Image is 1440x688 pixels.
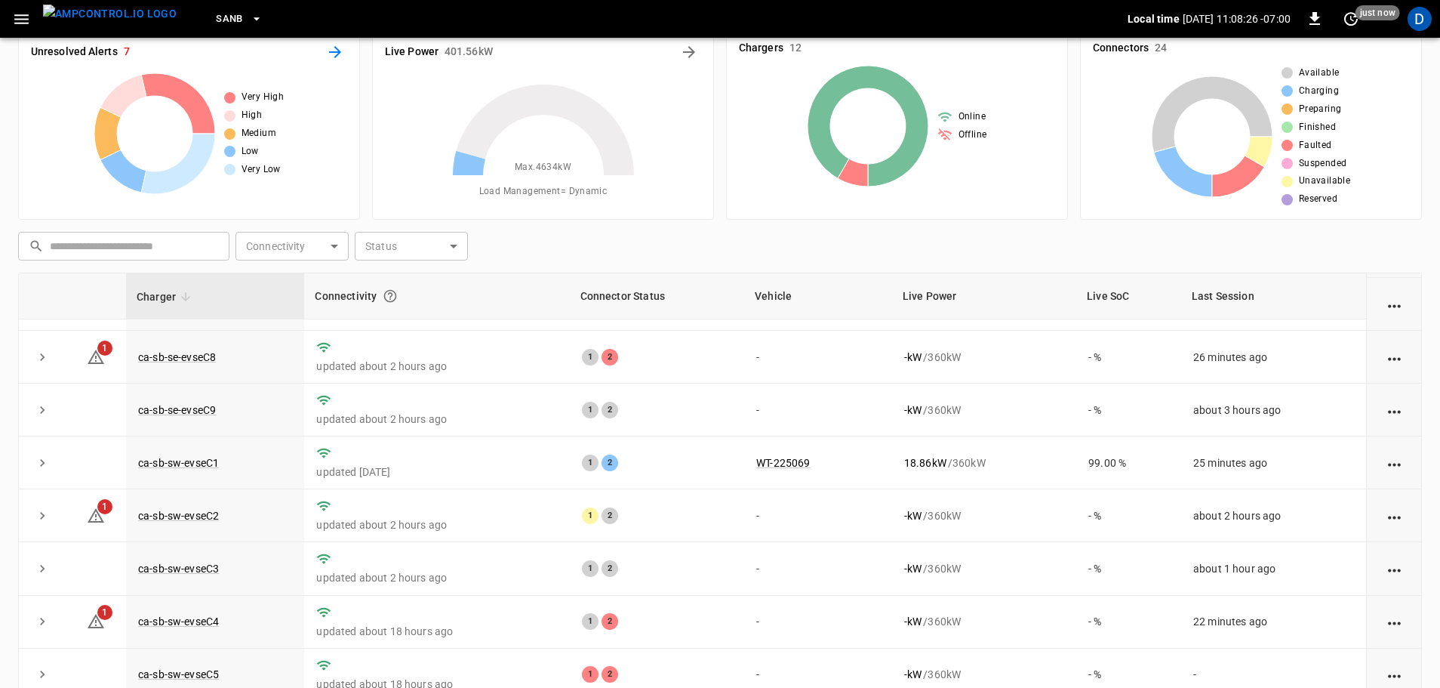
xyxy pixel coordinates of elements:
h6: Unresolved Alerts [31,44,118,60]
div: Connectivity [315,282,558,310]
span: 1 [97,341,112,356]
span: High [242,108,263,123]
div: action cell options [1385,561,1404,576]
td: 99.00 % [1076,437,1181,489]
a: 1 [87,350,105,363]
span: Very Low [242,162,281,177]
a: ca-sb-se-evseC9 [138,404,216,416]
a: ca-sb-sw-evseC5 [138,668,219,680]
button: expand row [31,610,54,633]
span: 1 [97,605,112,620]
th: Last Session [1181,273,1366,319]
span: Finished [1299,120,1336,135]
p: updated about 2 hours ago [316,570,557,585]
td: about 3 hours ago [1181,384,1366,437]
span: Charger [137,288,195,306]
button: set refresh interval [1339,7,1363,31]
div: 2 [602,666,618,683]
div: action cell options [1385,455,1404,470]
h6: 401.56 kW [445,44,493,60]
th: Connector Status [570,273,745,319]
h6: 12 [789,40,802,57]
p: updated about 2 hours ago [316,412,557,427]
span: Suspended [1299,156,1347,171]
p: updated about 18 hours ago [316,624,557,639]
span: Offline [958,128,987,143]
div: 1 [582,349,598,366]
h6: Live Power [385,44,438,60]
button: SanB [210,5,269,34]
div: 2 [602,349,618,366]
span: Load Management = Dynamic [479,184,608,199]
span: SanB [216,11,243,28]
div: 2 [602,402,618,418]
div: 2 [602,455,618,471]
td: - [744,331,892,384]
a: ca-sb-sw-evseC4 [138,615,219,628]
div: action cell options [1385,403,1404,418]
span: Very High [242,90,285,105]
button: Energy Overview [677,40,701,64]
td: - % [1076,596,1181,649]
td: - % [1076,331,1181,384]
div: action cell options [1385,614,1404,629]
td: - % [1076,542,1181,595]
td: - % [1076,384,1181,437]
button: Connection between the charger and our software. [377,282,404,310]
div: 2 [602,560,618,577]
p: - kW [904,614,922,629]
p: updated [DATE] [316,464,557,480]
a: 1 [87,615,105,627]
div: action cell options [1385,508,1404,523]
a: ca-sb-sw-evseC1 [138,457,219,469]
td: about 2 hours ago [1181,489,1366,542]
td: - [744,384,892,437]
p: - kW [904,561,922,576]
div: 1 [582,613,598,630]
h6: Connectors [1093,40,1149,57]
a: WT-225069 [756,457,810,469]
h6: Chargers [739,40,783,57]
button: expand row [31,663,54,686]
img: ampcontrol.io logo [43,5,177,23]
p: - kW [904,508,922,523]
div: profile-icon [1408,7,1432,31]
div: 2 [602,508,618,524]
div: action cell options [1385,667,1404,682]
p: 18.86 kW [904,455,946,470]
div: 1 [582,508,598,524]
a: ca-sb-sw-evseC3 [138,563,219,575]
button: expand row [31,557,54,580]
td: 26 minutes ago [1181,331,1366,384]
div: 1 [582,455,598,471]
div: / 360 kW [904,667,1064,682]
div: / 360 kW [904,508,1064,523]
p: Local time [1128,11,1180,26]
a: ca-sb-sw-evseC2 [138,510,219,522]
button: All Alerts [323,40,347,64]
a: 1 [87,509,105,521]
button: expand row [31,399,54,421]
span: Low [242,144,259,159]
p: updated about 2 hours ago [316,517,557,532]
a: ca-sb-se-evseC8 [138,351,216,363]
td: 22 minutes ago [1181,596,1366,649]
div: 1 [582,666,598,683]
span: Unavailable [1299,174,1350,189]
button: expand row [31,504,54,527]
div: / 360 kW [904,403,1064,418]
td: - [744,542,892,595]
span: Available [1299,66,1340,81]
span: Max. 4634 kW [515,160,571,175]
p: - kW [904,350,922,365]
button: expand row [31,452,54,474]
h6: 7 [124,44,130,60]
button: expand row [31,346,54,369]
td: - [744,489,892,542]
div: action cell options [1385,297,1404,312]
p: updated about 2 hours ago [316,359,557,374]
td: about 1 hour ago [1181,542,1366,595]
div: 1 [582,402,598,418]
div: 1 [582,560,598,577]
th: Live Power [892,273,1076,319]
